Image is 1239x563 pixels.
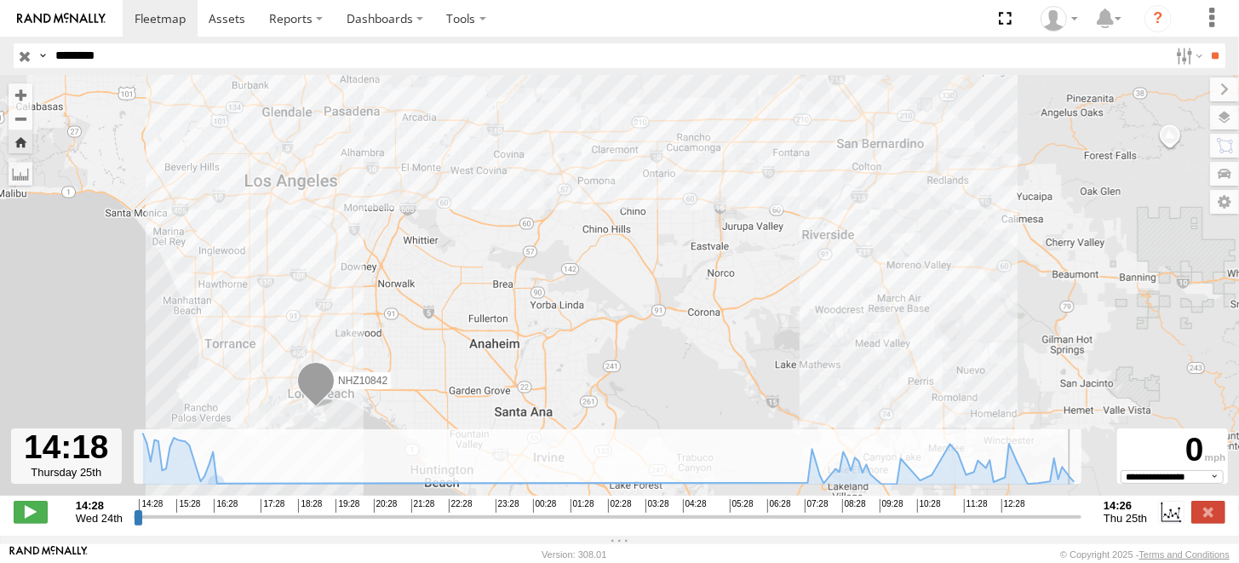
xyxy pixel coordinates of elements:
strong: 14:26 [1104,499,1147,512]
a: Terms and Conditions [1139,549,1230,560]
span: 23:28 [496,499,519,513]
label: Map Settings [1210,190,1239,214]
span: 21:28 [411,499,435,513]
span: 22:28 [449,499,473,513]
button: Zoom out [9,106,32,130]
span: 17:28 [261,499,284,513]
span: 00:28 [533,499,557,513]
span: 12:28 [1001,499,1025,513]
span: 05:28 [730,499,754,513]
strong: 14:28 [76,499,123,512]
a: Visit our Website [9,546,88,563]
span: 10:28 [917,499,941,513]
span: NHZ10842 [338,375,387,387]
div: © Copyright 2025 - [1060,549,1230,560]
span: 07:28 [805,499,829,513]
button: Zoom Home [9,130,32,153]
div: Version: 308.01 [542,549,606,560]
span: 20:28 [374,499,398,513]
button: Zoom in [9,83,32,106]
span: 02:28 [608,499,632,513]
i: ? [1144,5,1172,32]
span: 08:28 [842,499,866,513]
span: 09:28 [880,499,903,513]
span: 04:28 [683,499,707,513]
span: 16:28 [214,499,238,513]
span: 06:28 [767,499,791,513]
span: 01:28 [571,499,594,513]
div: 0 [1120,431,1225,469]
span: Wed 24th Sep 2025 [76,512,123,525]
img: rand-logo.svg [17,13,106,25]
span: 15:28 [176,499,200,513]
label: Play/Stop [14,501,48,523]
span: Thu 25th Sep 2025 [1104,512,1147,525]
span: 19:28 [336,499,359,513]
span: 18:28 [298,499,322,513]
label: Measure [9,162,32,186]
span: 03:28 [645,499,669,513]
label: Close [1191,501,1225,523]
label: Search Filter Options [1169,43,1206,68]
span: 11:28 [964,499,988,513]
label: Search Query [36,43,49,68]
span: 14:28 [139,499,163,513]
div: Zulema McIntosch [1035,6,1084,32]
